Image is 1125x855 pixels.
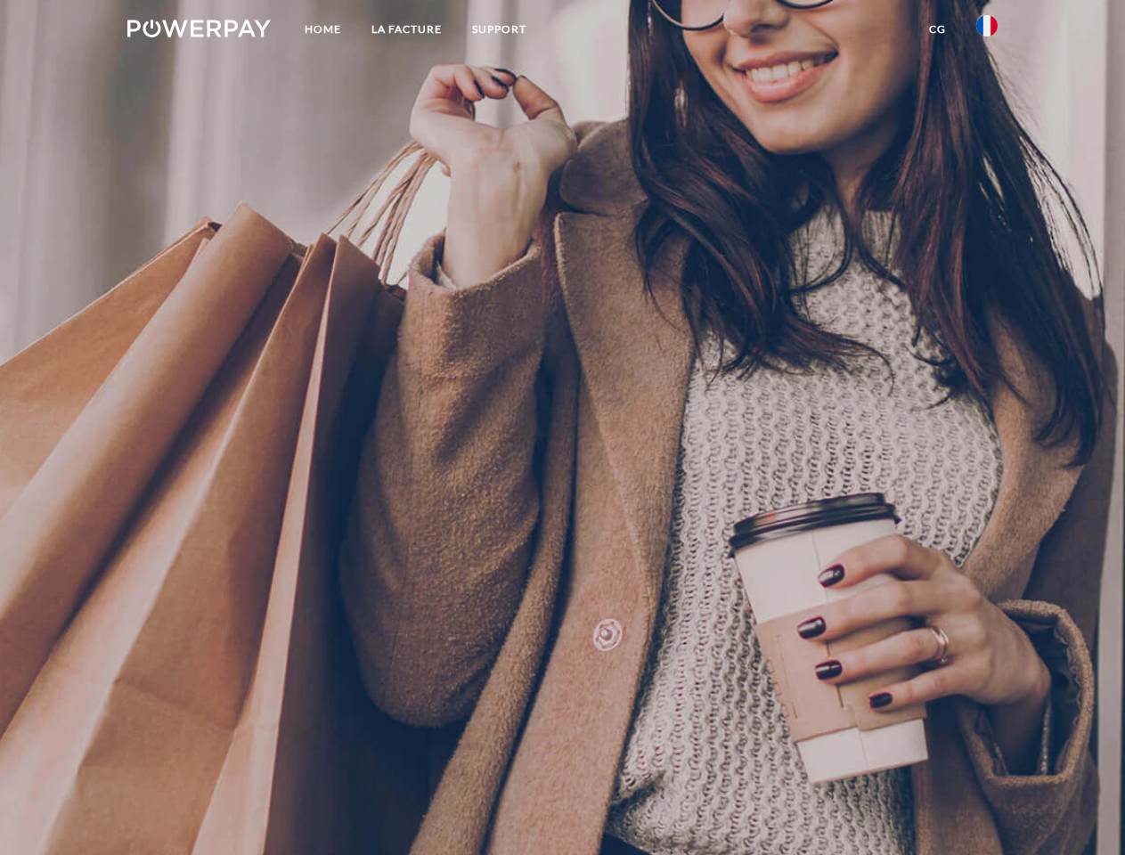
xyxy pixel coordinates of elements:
[289,13,356,45] a: Home
[457,13,542,45] a: Support
[127,20,271,37] img: logo-powerpay-white.svg
[976,15,998,37] img: fr
[914,13,961,45] a: CG
[356,13,457,45] a: LA FACTURE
